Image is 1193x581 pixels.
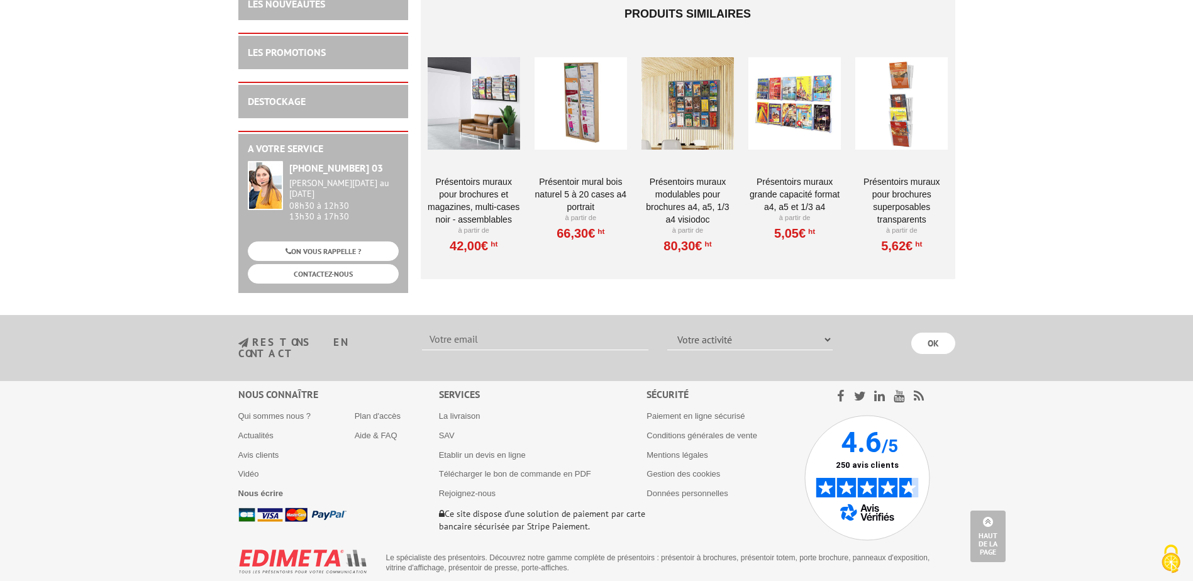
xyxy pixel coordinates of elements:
[289,178,399,221] div: 08h30 à 12h30 13h30 à 17h30
[855,175,948,226] a: PRÉSENTOIRS MURAUX POUR BROCHURES SUPERPOSABLES TRANSPARENTS
[646,411,745,421] a: Paiement en ligne sécurisé
[748,213,841,223] p: À partir de
[289,162,383,174] strong: [PHONE_NUMBER] 03
[646,489,728,498] a: Données personnelles
[774,230,815,237] a: 5,05€HT
[439,411,480,421] a: La livraison
[641,226,734,236] p: À partir de
[238,431,274,440] a: Actualités
[238,411,311,421] a: Qui sommes nous ?
[439,469,591,479] a: Télécharger le bon de commande en PDF
[238,450,279,460] a: Avis clients
[804,415,930,541] img: Avis Vérifiés - 4.6 sur 5 - 250 avis clients
[248,143,399,155] h2: A votre service
[595,227,604,236] sup: HT
[557,230,604,237] a: 66,30€HT
[248,46,326,58] a: LES PROMOTIONS
[428,175,520,226] a: PRÉSENTOIRS MURAUX POUR BROCHURES ET MAGAZINES, MULTI-CASES NOIR - ASSEMBLABLES
[439,387,647,402] div: Services
[238,387,439,402] div: Nous connaître
[641,175,734,226] a: Présentoirs muraux modulables pour brochures A4, A5, 1/3 A4 VISIODOC
[386,553,946,573] p: Le spécialiste des présentoirs. Découvrez notre gamme complète de présentoirs : présentoir à broc...
[355,411,401,421] a: Plan d'accès
[238,337,404,359] h3: restons en contact
[855,226,948,236] p: À partir de
[488,240,497,248] sup: HT
[238,469,259,479] a: Vidéo
[911,333,955,354] input: OK
[646,450,708,460] a: Mentions légales
[439,489,496,498] a: Rejoignez-nous
[702,240,712,248] sup: HT
[450,242,497,250] a: 42,00€HT
[748,175,841,213] a: PRÉSENTOIRS MURAUX GRANDE CAPACITÉ FORMAT A4, A5 ET 1/3 A4
[355,431,397,440] a: Aide & FAQ
[248,161,283,210] img: widget-service.jpg
[646,387,804,402] div: Sécurité
[535,213,627,223] p: À partir de
[806,227,815,236] sup: HT
[248,264,399,284] a: CONTACTEZ-NOUS
[1155,543,1187,575] img: Cookies (fenêtre modale)
[1149,538,1193,581] button: Cookies (fenêtre modale)
[535,175,627,213] a: Présentoir Mural Bois naturel 5 à 20 cases A4 Portrait
[624,8,751,20] span: Produits similaires
[646,431,757,440] a: Conditions générales de vente
[439,450,526,460] a: Etablir un devis en ligne
[238,338,248,348] img: newsletter.jpg
[248,95,306,108] a: DESTOCKAGE
[646,469,720,479] a: Gestion des cookies
[439,431,455,440] a: SAV
[913,240,922,248] sup: HT
[428,226,520,236] p: À partir de
[238,489,284,498] a: Nous écrire
[422,329,648,350] input: Votre email
[439,507,647,533] p: Ce site dispose d’une solution de paiement par carte bancaire sécurisée par Stripe Paiement.
[663,242,711,250] a: 80,30€HT
[970,511,1006,562] a: Haut de la page
[881,242,922,250] a: 5,62€HT
[248,241,399,261] a: ON VOUS RAPPELLE ?
[289,178,399,199] div: [PERSON_NAME][DATE] au [DATE]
